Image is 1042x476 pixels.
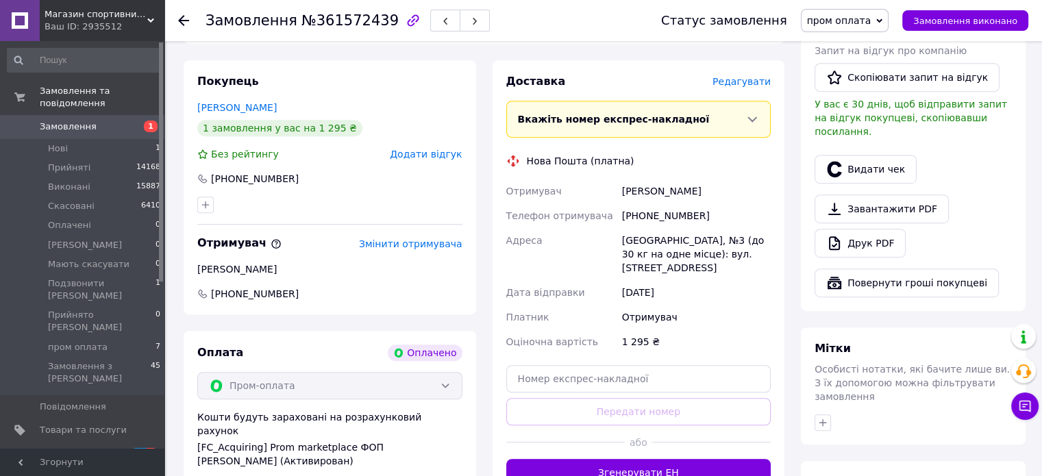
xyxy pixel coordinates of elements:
button: Скопіювати запит на відгук [815,63,1000,92]
span: Оціночна вартість [506,336,598,347]
span: Доставка [506,75,566,88]
span: 0 [156,309,160,334]
div: [PERSON_NAME] [197,262,462,276]
span: 45 [151,360,160,385]
span: Без рейтингу [211,149,279,160]
button: Чат з покупцем [1011,392,1039,420]
div: Кошти будуть зараховані на розрахунковий рахунок [197,410,462,468]
span: №361572439 [301,12,399,29]
span: Скасовані [48,200,95,212]
span: Оплачені [48,219,91,231]
span: Покупець [197,75,259,88]
span: Замовлення та повідомлення [40,85,164,110]
div: [DATE] [619,280,773,305]
span: Нові [48,142,68,155]
span: [DEMOGRAPHIC_DATA] [40,448,141,460]
span: Магазин спортивних товарів "PLANETSPORT" [45,8,147,21]
span: 6 [147,448,158,460]
div: Оплачено [388,345,462,361]
span: 1 [144,121,158,132]
span: У вас є 30 днів, щоб відправити запит на відгук покупцеві, скопіювавши посилання. [815,99,1007,137]
span: 7 [156,341,160,353]
span: Товари та послуги [40,424,127,436]
button: Замовлення виконано [902,10,1028,31]
span: Адреса [506,235,543,246]
div: Повернутися назад [178,14,189,27]
div: [GEOGRAPHIC_DATA], №3 (до 30 кг на одне місце): вул. [STREET_ADDRESS] [619,228,773,280]
span: Оплата [197,346,243,359]
div: Отримувач [619,305,773,329]
span: Дата відправки [506,287,585,298]
div: 1 замовлення у вас на 1 295 ₴ [197,120,362,136]
input: Номер експрес-накладної [506,365,771,392]
span: Мають скасувати [48,258,129,271]
span: пром оплата [807,15,871,26]
span: або [625,436,652,449]
div: [FC_Acquiring] Prom marketplace ФОП [PERSON_NAME] (Активирован) [197,440,462,468]
span: 0 [156,258,160,271]
span: Замовлення з [PERSON_NAME] [48,360,151,385]
a: [PERSON_NAME] [197,102,277,113]
span: 12 [131,448,147,460]
span: 0 [156,239,160,251]
span: Повідомлення [40,401,106,413]
span: Замовлення виконано [913,16,1017,26]
span: 14168 [136,162,160,174]
div: [PHONE_NUMBER] [210,172,300,186]
button: Повернути гроші покупцеві [815,268,999,297]
span: Редагувати [712,76,771,87]
a: Завантажити PDF [815,195,949,223]
span: Замовлення [206,12,297,29]
span: Особисті нотатки, які бачите лише ви. З їх допомогою можна фільтрувати замовлення [815,364,1010,402]
div: [PHONE_NUMBER] [619,203,773,228]
a: Друк PDF [815,229,906,258]
div: [PERSON_NAME] [619,179,773,203]
span: Платник [506,312,549,323]
span: Виконані [48,181,90,193]
span: 15887 [136,181,160,193]
button: Видати чек [815,155,917,184]
span: Отримувач [197,236,282,249]
div: Нова Пошта (платна) [523,154,638,168]
span: 6410 [141,200,160,212]
div: Статус замовлення [661,14,787,27]
span: Запит на відгук про компанію [815,45,967,56]
div: 1 295 ₴ [619,329,773,354]
span: Мітки [815,342,851,355]
span: Змінити отримувача [359,238,462,249]
span: [PHONE_NUMBER] [210,287,300,301]
span: 0 [156,219,160,231]
span: Подзвонити [PERSON_NAME] [48,277,156,302]
span: Прийняті [48,162,90,174]
span: Телефон отримувача [506,210,613,221]
span: пром оплата [48,341,108,353]
span: Отримувач [506,186,562,197]
span: Вкажіть номер експрес-накладної [518,114,710,125]
span: Прийнято [PERSON_NAME] [48,309,156,334]
div: Ваш ID: 2935512 [45,21,164,33]
span: 1 [156,277,160,302]
input: Пошук [7,48,162,73]
span: 1 [156,142,160,155]
span: [PERSON_NAME] [48,239,122,251]
span: Додати відгук [390,149,462,160]
span: Замовлення [40,121,97,133]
